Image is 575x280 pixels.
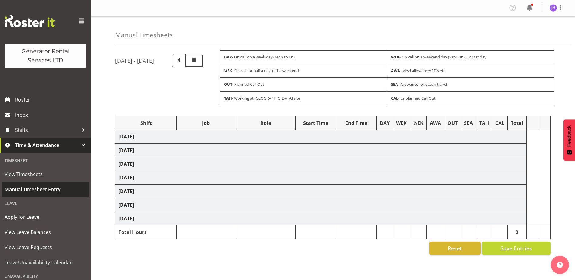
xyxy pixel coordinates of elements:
[5,170,86,179] span: View Timesheets
[387,92,554,105] div: - Unplanned Call Out
[5,228,86,237] span: View Leave Balances
[115,198,527,212] td: [DATE]
[115,157,527,171] td: [DATE]
[500,244,532,252] span: Save Entries
[391,54,399,60] strong: WEK
[239,119,293,127] div: Role
[115,130,527,143] td: [DATE]
[396,119,407,127] div: WEK
[224,54,232,60] strong: DAY
[2,209,89,225] a: Apply for Leave
[482,242,551,255] button: Save Entries
[339,119,373,127] div: End Time
[2,197,89,209] div: Leave
[2,182,89,197] a: Manual Timesheet Entry
[180,119,232,127] div: Job
[387,64,554,78] div: - Meal allowance/PD’s etc
[224,95,232,101] strong: TAH
[391,95,398,101] strong: CAL
[299,119,333,127] div: Start Time
[391,68,400,73] strong: AWA
[115,32,173,38] h4: Manual Timesheets
[387,50,554,64] div: - On call on a weekend day (Sat/Sun) OR stat day
[115,57,154,64] h5: [DATE] - [DATE]
[495,119,504,127] div: CAL
[11,47,80,65] div: Generator Rental Services LTD
[2,167,89,182] a: View Timesheets
[5,243,86,252] span: View Leave Requests
[2,154,89,167] div: Timesheet
[387,78,554,91] div: - Allowance for ocean travel
[447,119,458,127] div: OUT
[220,78,387,91] div: - Planned Call Out
[220,92,387,105] div: - Working at [GEOGRAPHIC_DATA] site
[567,125,572,147] span: Feedback
[15,125,79,135] span: Shifts
[119,119,173,127] div: Shift
[224,68,232,73] strong: ½EK
[15,110,88,119] span: Inbox
[115,171,527,184] td: [DATE]
[391,82,398,87] strong: SEA
[15,95,88,104] span: Roster
[2,255,89,270] a: Leave/Unavailability Calendar
[15,141,79,150] span: Time & Attendance
[430,119,441,127] div: AWA
[2,225,89,240] a: View Leave Balances
[220,64,387,78] div: - On call for half a day in the weekend
[507,225,526,239] td: 0
[2,240,89,255] a: View Leave Requests
[557,262,563,268] img: help-xxl-2.png
[5,212,86,222] span: Apply for Leave
[115,143,527,157] td: [DATE]
[380,119,390,127] div: DAY
[115,225,177,239] td: Total Hours
[115,212,527,225] td: [DATE]
[563,119,575,161] button: Feedback - Show survey
[224,82,232,87] strong: OUT
[448,244,462,252] span: Reset
[5,185,86,194] span: Manual Timesheet Entry
[511,119,523,127] div: Total
[115,184,527,198] td: [DATE]
[5,258,86,267] span: Leave/Unavailability Calendar
[5,15,55,27] img: Rosterit website logo
[429,242,481,255] button: Reset
[464,119,473,127] div: SEA
[220,50,387,64] div: - On call on a week day (Mon to Fri)
[550,4,557,12] img: james-hilhorst5206.jpg
[479,119,489,127] div: TAH
[413,119,423,127] div: ½EK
